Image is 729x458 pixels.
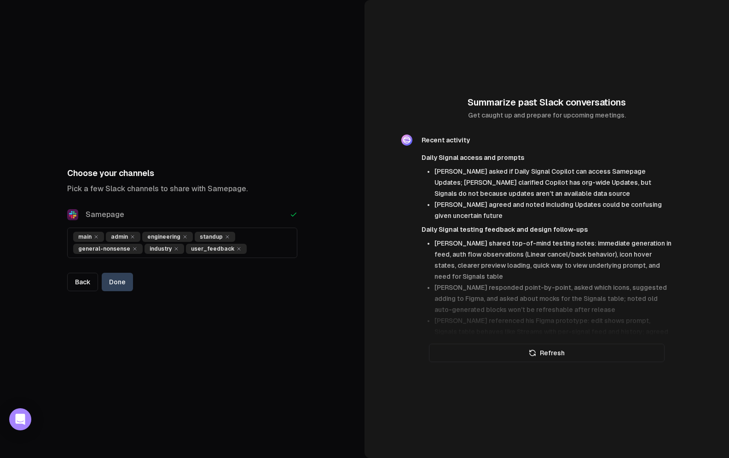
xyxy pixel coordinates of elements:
div: Open Intercom Messenger [9,408,31,430]
p: Pick a few Slack channels to share with Samepage. [67,183,297,194]
span: Samepage [86,209,124,220]
div: industry [145,244,184,254]
li: [PERSON_NAME] asked if Daily Signal Copilot can access Samepage Updates; [PERSON_NAME] clarified ... [434,166,672,199]
div: engineering [142,232,193,242]
li: [PERSON_NAME] agreed and noted including Updates could be confusing given uncertain future [434,199,672,221]
h3: Recent activity [422,135,470,145]
li: [PERSON_NAME] referenced his Figma prototype: edit shows prompt, Signals table behaves like Strea... [434,315,672,348]
h4: Daily Signal access and prompts [422,153,672,162]
img: Recent Activity [401,135,412,146]
h1: Choose your channels [67,167,297,180]
div: general-nonsense [73,244,143,254]
button: Done [102,273,133,291]
button: Refresh [429,344,665,362]
div: user_feedback [186,244,247,254]
div: main [73,232,104,242]
h4: Daily Signal testing feedback and design follow-ups [422,225,672,234]
li: [PERSON_NAME] shared top-of-mind testing notes: immediate generation in feed, auth flow observati... [434,238,672,282]
img: Slack [67,209,78,220]
p: Get caught up and prepare for upcoming meetings. [468,111,626,120]
div: standup [195,232,235,242]
h2: Summarize past Slack conversations [468,96,626,109]
a: Back [67,273,98,291]
li: [PERSON_NAME] responded point-by-point, asked which icons, suggested adding to Figma, and asked a... [434,282,672,315]
div: admin [106,232,140,242]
